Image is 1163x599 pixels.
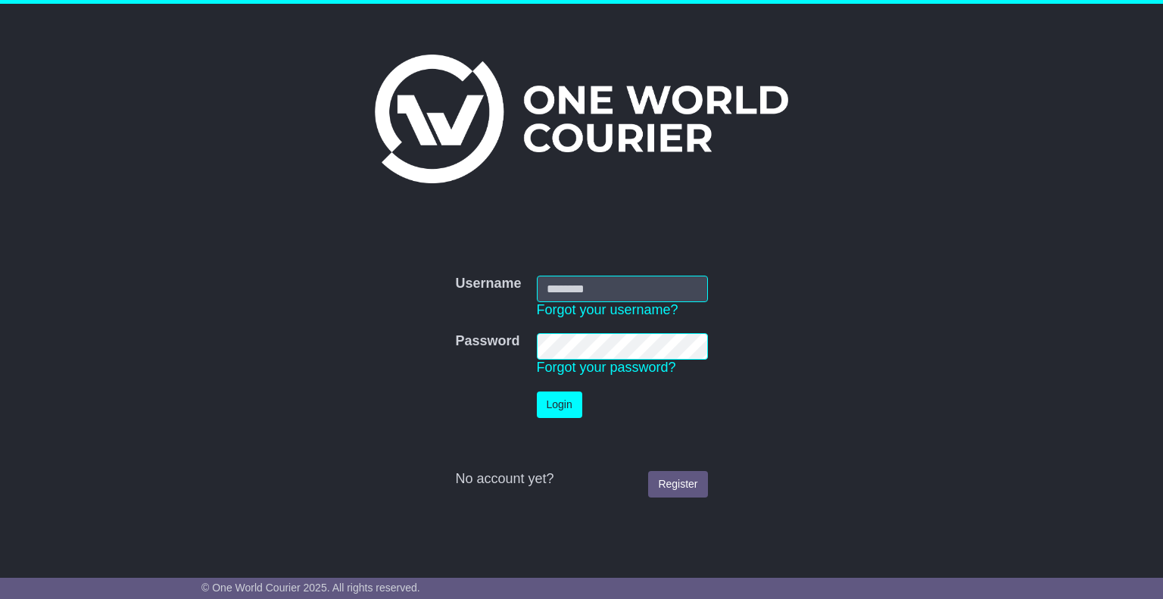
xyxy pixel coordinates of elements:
[201,582,420,594] span: © One World Courier 2025. All rights reserved.
[537,360,676,375] a: Forgot your password?
[648,471,707,498] a: Register
[375,55,788,183] img: One World
[455,276,521,292] label: Username
[537,302,678,317] a: Forgot your username?
[455,333,519,350] label: Password
[455,471,707,488] div: No account yet?
[537,392,582,418] button: Login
